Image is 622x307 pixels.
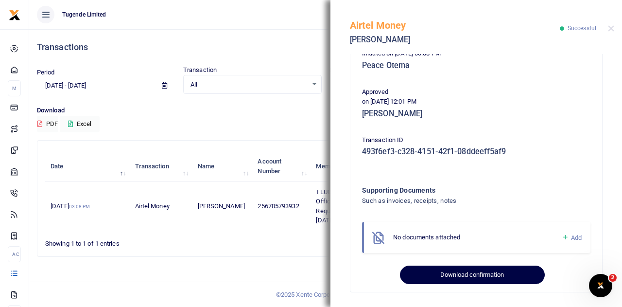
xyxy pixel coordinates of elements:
span: [PERSON_NAME] [198,202,245,210]
label: Period [37,68,55,77]
button: Excel [60,116,100,132]
a: logo-small logo-large logo-large [9,11,20,18]
label: Status [329,65,348,75]
h5: [PERSON_NAME] [350,35,560,45]
h4: Such as invoices, receipts, notes [362,196,551,206]
th: Name: activate to sort column ascending [192,151,252,181]
h4: Transactions [37,42,614,53]
span: Successful [568,25,596,32]
th: Memo: activate to sort column ascending [311,151,392,181]
span: Add [571,234,582,241]
span: Tugende Limited [58,10,110,19]
label: Transaction [183,65,217,75]
button: Download confirmation [400,266,544,284]
span: 2 [609,274,617,282]
th: Date: activate to sort column descending [45,151,129,181]
h5: Airtel Money [350,19,560,31]
h5: 493f6ef3-c328-4151-42f1-08ddeeff5af9 [362,147,590,157]
span: Airtel Money [135,202,170,210]
span: No documents attached [393,234,460,241]
th: Account Number: activate to sort column ascending [252,151,311,181]
p: Initiated on [DATE] 03:08 PM [362,49,590,59]
li: Ac [8,246,21,262]
p: on [DATE] 12:01 PM [362,97,590,107]
small: 03:08 PM [69,204,90,209]
th: Transaction: activate to sort column ascending [129,151,192,181]
button: Close [608,25,614,32]
p: Download [37,106,614,116]
p: Transaction ID [362,135,590,145]
iframe: Intercom live chat [589,274,612,297]
button: PDF [37,116,58,132]
h5: [PERSON_NAME] [362,109,590,119]
span: TLUG017097 Masaka Office Cleaning Requisition Week Ending [DATE] [316,188,385,224]
p: Approved [362,87,590,97]
span: [DATE] [51,202,90,210]
div: Showing 1 to 1 of 1 entries [45,234,275,249]
a: Add [562,232,582,243]
h4: Supporting Documents [362,185,551,196]
span: 256705793932 [258,202,299,210]
span: All [190,80,308,90]
input: select period [37,77,154,94]
h5: Peace Otema [362,61,590,71]
img: logo-small [9,9,20,21]
li: M [8,80,21,96]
